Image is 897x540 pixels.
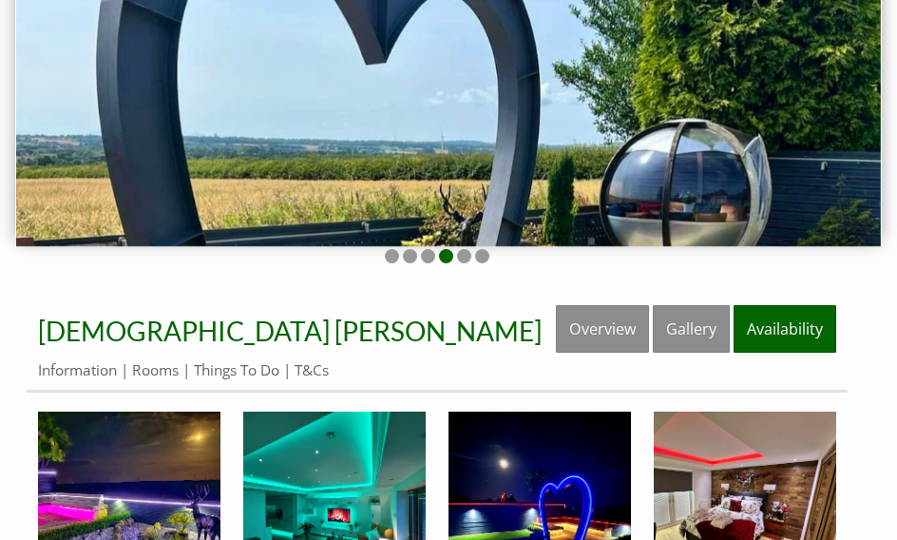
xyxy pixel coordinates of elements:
a: T&Cs [295,360,329,380]
a: Availability [734,305,836,353]
a: Gallery [653,305,730,353]
a: Rooms [132,360,179,380]
a: Information [38,360,117,380]
a: Things To Do [194,360,279,380]
a: Overview [556,305,649,353]
a: [DEMOGRAPHIC_DATA] [PERSON_NAME] [38,315,542,347]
